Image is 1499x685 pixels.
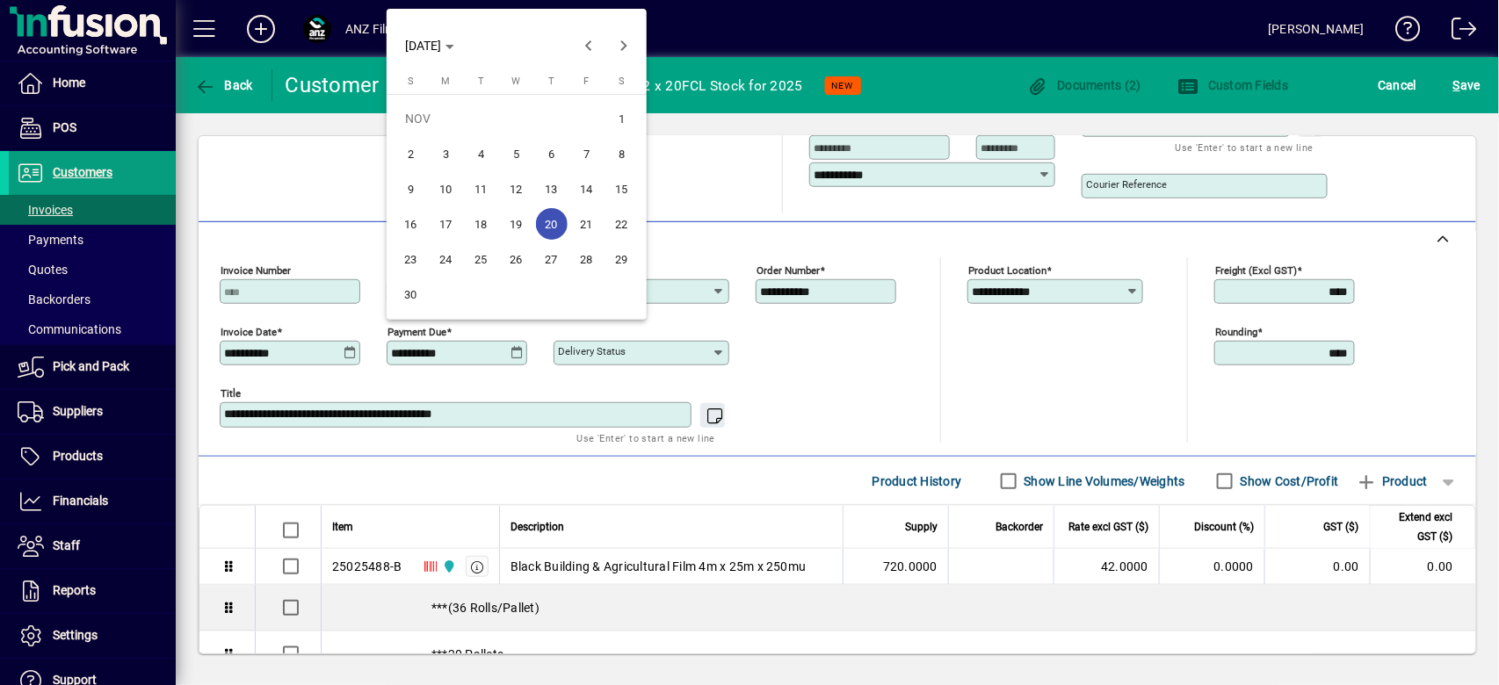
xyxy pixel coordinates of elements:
[394,242,429,277] button: Sun Nov 23 2025
[431,173,462,205] span: 10
[431,138,462,169] span: 3
[501,173,532,205] span: 12
[536,138,568,169] span: 6
[605,242,640,277] button: Sat Nov 29 2025
[395,243,427,275] span: 23
[534,242,569,277] button: Thu Nov 27 2025
[398,30,461,61] button: Choose month and year
[534,171,569,206] button: Thu Nov 13 2025
[431,208,462,240] span: 17
[606,208,638,240] span: 22
[536,208,568,240] span: 20
[571,243,603,275] span: 28
[405,39,441,53] span: [DATE]
[499,136,534,171] button: Wed Nov 05 2025
[429,136,464,171] button: Mon Nov 03 2025
[394,136,429,171] button: Sun Nov 02 2025
[395,208,427,240] span: 16
[571,208,603,240] span: 21
[394,206,429,242] button: Sun Nov 16 2025
[571,173,603,205] span: 14
[571,138,603,169] span: 7
[499,242,534,277] button: Wed Nov 26 2025
[464,136,499,171] button: Tue Nov 04 2025
[466,208,497,240] span: 18
[512,76,521,87] span: W
[569,206,605,242] button: Fri Nov 21 2025
[548,76,554,87] span: T
[536,243,568,275] span: 27
[431,243,462,275] span: 24
[534,136,569,171] button: Thu Nov 06 2025
[395,173,427,205] span: 9
[536,173,568,205] span: 13
[605,206,640,242] button: Sat Nov 22 2025
[606,103,638,134] span: 1
[569,242,605,277] button: Fri Nov 28 2025
[408,76,414,87] span: S
[464,171,499,206] button: Tue Nov 11 2025
[464,206,499,242] button: Tue Nov 18 2025
[534,206,569,242] button: Thu Nov 20 2025
[394,101,605,136] td: NOV
[466,138,497,169] span: 4
[569,171,605,206] button: Fri Nov 14 2025
[584,76,590,87] span: F
[605,101,640,136] button: Sat Nov 01 2025
[478,76,484,87] span: T
[606,138,638,169] span: 8
[395,278,427,310] span: 30
[501,138,532,169] span: 5
[499,171,534,206] button: Wed Nov 12 2025
[395,138,427,169] span: 2
[571,28,606,63] button: Previous month
[606,243,638,275] span: 29
[569,136,605,171] button: Fri Nov 07 2025
[394,171,429,206] button: Sun Nov 09 2025
[442,76,451,87] span: M
[501,243,532,275] span: 26
[466,243,497,275] span: 25
[466,173,497,205] span: 11
[429,171,464,206] button: Mon Nov 10 2025
[605,136,640,171] button: Sat Nov 08 2025
[429,242,464,277] button: Mon Nov 24 2025
[606,28,641,63] button: Next month
[606,173,638,205] span: 15
[605,171,640,206] button: Sat Nov 15 2025
[619,76,625,87] span: S
[464,242,499,277] button: Tue Nov 25 2025
[499,206,534,242] button: Wed Nov 19 2025
[394,277,429,312] button: Sun Nov 30 2025
[501,208,532,240] span: 19
[429,206,464,242] button: Mon Nov 17 2025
